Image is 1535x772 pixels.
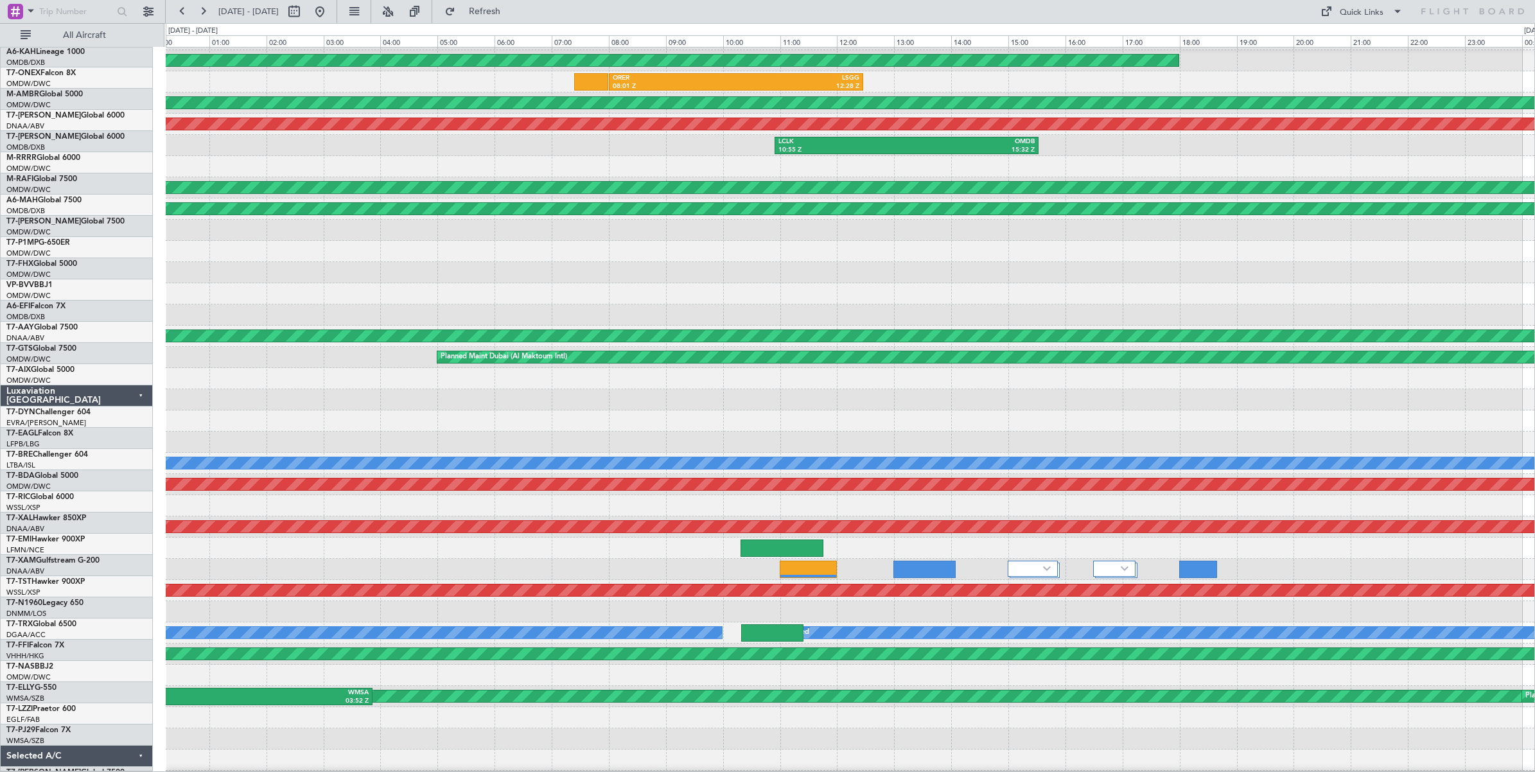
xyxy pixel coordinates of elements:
span: T7-AAY [6,324,34,331]
button: Refresh [439,1,516,22]
span: VP-BVV [6,281,34,289]
a: OMDW/DWC [6,291,51,301]
div: WMSA [68,689,369,697]
a: T7-ONEXFalcon 8X [6,69,76,77]
a: T7-[PERSON_NAME]Global 7500 [6,218,125,225]
div: 04:00 [380,35,437,47]
span: T7-BDA [6,472,35,480]
div: 03:52 Z [68,697,369,706]
span: T7-ELLY [6,684,35,692]
div: 14:00 [951,35,1008,47]
div: 19:00 [1237,35,1294,47]
a: T7-NASBBJ2 [6,663,53,671]
div: 05:00 [437,35,495,47]
div: [DATE] - [DATE] [168,26,218,37]
a: T7-LZZIPraetor 600 [6,705,76,713]
div: 17:00 [1123,35,1180,47]
a: T7-ELLYG-550 [6,684,57,692]
div: 12:00 [837,35,894,47]
a: OMDW/DWC [6,164,51,173]
a: EVRA/[PERSON_NAME] [6,418,86,428]
a: T7-XALHawker 850XP [6,514,86,522]
img: arrow-gray.svg [1043,566,1051,571]
a: M-AMBRGlobal 5000 [6,91,83,98]
a: T7-EAGLFalcon 8X [6,430,73,437]
a: T7-FFIFalcon 7X [6,642,64,649]
a: OMDW/DWC [6,185,51,195]
a: OMDW/DWC [6,270,51,279]
div: 12:28 Z [736,82,859,91]
span: T7-DYN [6,408,35,416]
a: WSSL/XSP [6,503,40,513]
a: OMDB/DXB [6,143,45,152]
a: T7-DYNChallenger 604 [6,408,91,416]
a: OMDB/DXB [6,58,45,67]
a: T7-TSTHawker 900XP [6,578,85,586]
a: VP-BVVBBJ1 [6,281,53,289]
span: T7-GTS [6,345,33,353]
div: 01:00 [209,35,267,47]
div: 10:00 [723,35,780,47]
a: M-RAFIGlobal 7500 [6,175,77,183]
div: 06:00 [495,35,552,47]
div: 10:55 Z [778,146,906,155]
span: T7-AIX [6,366,31,374]
img: arrow-gray.svg [1121,566,1128,571]
div: 22:00 [1408,35,1465,47]
span: T7-NAS [6,663,35,671]
span: T7-ONEX [6,69,40,77]
span: T7-RIC [6,493,30,501]
div: 07:00 [552,35,609,47]
a: T7-BDAGlobal 5000 [6,472,78,480]
a: OMDW/DWC [6,355,51,364]
span: T7-[PERSON_NAME] [6,218,81,225]
span: T7-BRE [6,451,33,459]
a: T7-TRXGlobal 6500 [6,620,76,628]
span: T7-N1960 [6,599,42,607]
div: LCLK [778,137,906,146]
button: Quick Links [1314,1,1409,22]
span: M-RRRR [6,154,37,162]
a: OMDW/DWC [6,672,51,682]
span: T7-FHX [6,260,33,268]
a: T7-EMIHawker 900XP [6,536,85,543]
div: LSGG [736,74,859,83]
span: T7-P1MP [6,239,39,247]
button: All Aircraft [14,25,139,46]
span: T7-EMI [6,536,31,543]
input: Trip Number [39,2,113,21]
span: T7-XAL [6,514,33,522]
span: T7-TRX [6,620,33,628]
span: T7-FFI [6,642,29,649]
a: OMDB/DXB [6,312,45,322]
a: T7-AIXGlobal 5000 [6,366,75,374]
span: T7-EAGL [6,430,38,437]
span: A6-MAH [6,197,38,204]
span: M-RAFI [6,175,33,183]
span: T7-TST [6,578,31,586]
a: DNAA/ABV [6,524,44,534]
a: A6-KAHLineage 1000 [6,48,85,56]
div: 21:00 [1351,35,1408,47]
div: Planned Maint Dubai (Al Maktoum Intl) [441,347,567,367]
a: OMDW/DWC [6,482,51,491]
div: 20:00 [1294,35,1351,47]
div: ORER [613,74,736,83]
span: T7-[PERSON_NAME] [6,133,81,141]
a: T7-[PERSON_NAME]Global 6000 [6,112,125,119]
a: T7-P1MPG-650ER [6,239,70,247]
span: T7-PJ29 [6,726,35,734]
a: A6-MAHGlobal 7500 [6,197,82,204]
a: OMDW/DWC [6,249,51,258]
a: T7-BREChallenger 604 [6,451,88,459]
a: DNMM/LOS [6,609,46,618]
span: A6-KAH [6,48,36,56]
a: A6-EFIFalcon 7X [6,303,66,310]
div: 00:00 [152,35,209,47]
a: LFMN/NCE [6,545,44,555]
a: LTBA/ISL [6,461,35,470]
span: T7-XAM [6,557,36,565]
a: OMDW/DWC [6,100,51,110]
span: Refresh [458,7,512,16]
a: OMDW/DWC [6,227,51,237]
